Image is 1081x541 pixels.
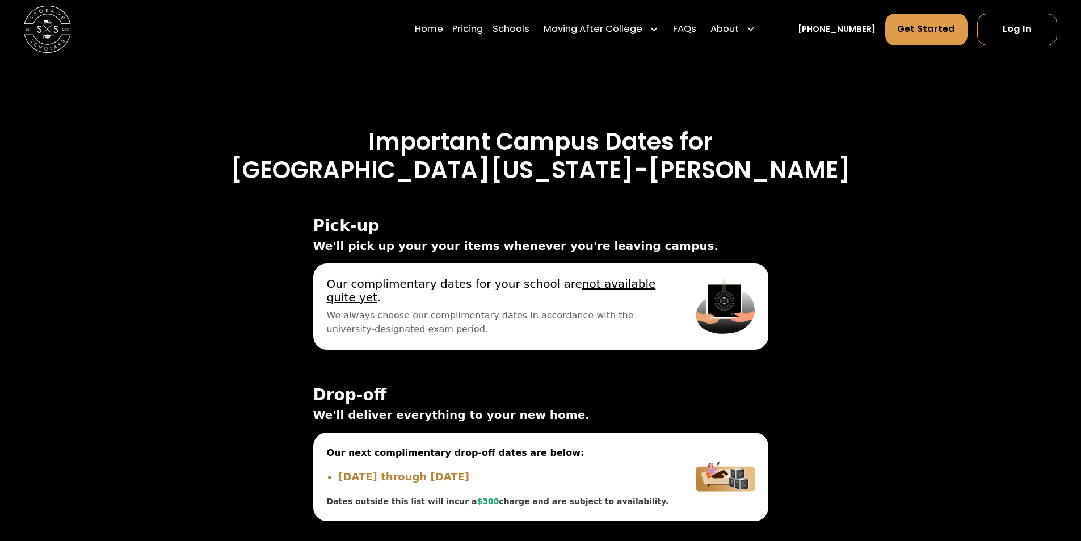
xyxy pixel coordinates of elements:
div: About [710,23,739,37]
span: Our complimentary dates for your school are . [327,277,670,304]
a: Schools [493,13,529,46]
img: Pickup Image [696,277,754,336]
a: Home [415,13,443,46]
h3: [GEOGRAPHIC_DATA][US_STATE]-[PERSON_NAME] [115,156,965,184]
li: [DATE] through [DATE] [338,469,669,484]
h3: Important Campus Dates for [115,128,965,156]
span: We'll pick up your your items whenever you're leaving campus. [313,237,768,254]
span: Drop-off [313,386,768,404]
a: [PHONE_NUMBER] [798,23,876,36]
a: FAQs [673,13,696,46]
span: $300 [477,497,499,506]
a: Pricing [452,13,483,46]
img: Storage Scholars main logo [24,6,71,53]
div: Moving After College [544,23,642,37]
span: We'll deliver everything to your new home. [313,406,768,423]
a: Get Started [885,14,968,45]
span: Our next complimentary drop-off dates are below: [327,446,670,460]
u: not available quite yet [327,277,656,304]
div: About [706,13,760,46]
span: Pick-up [313,217,768,235]
img: Delivery Image [696,446,754,508]
a: Log In [977,14,1057,45]
div: Dates outside this list will incur a charge and are subject to availability. [327,496,670,508]
span: We always choose our complimentary dates in accordance with the university-designated exam period. [327,309,670,336]
div: Moving After College [539,13,664,46]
